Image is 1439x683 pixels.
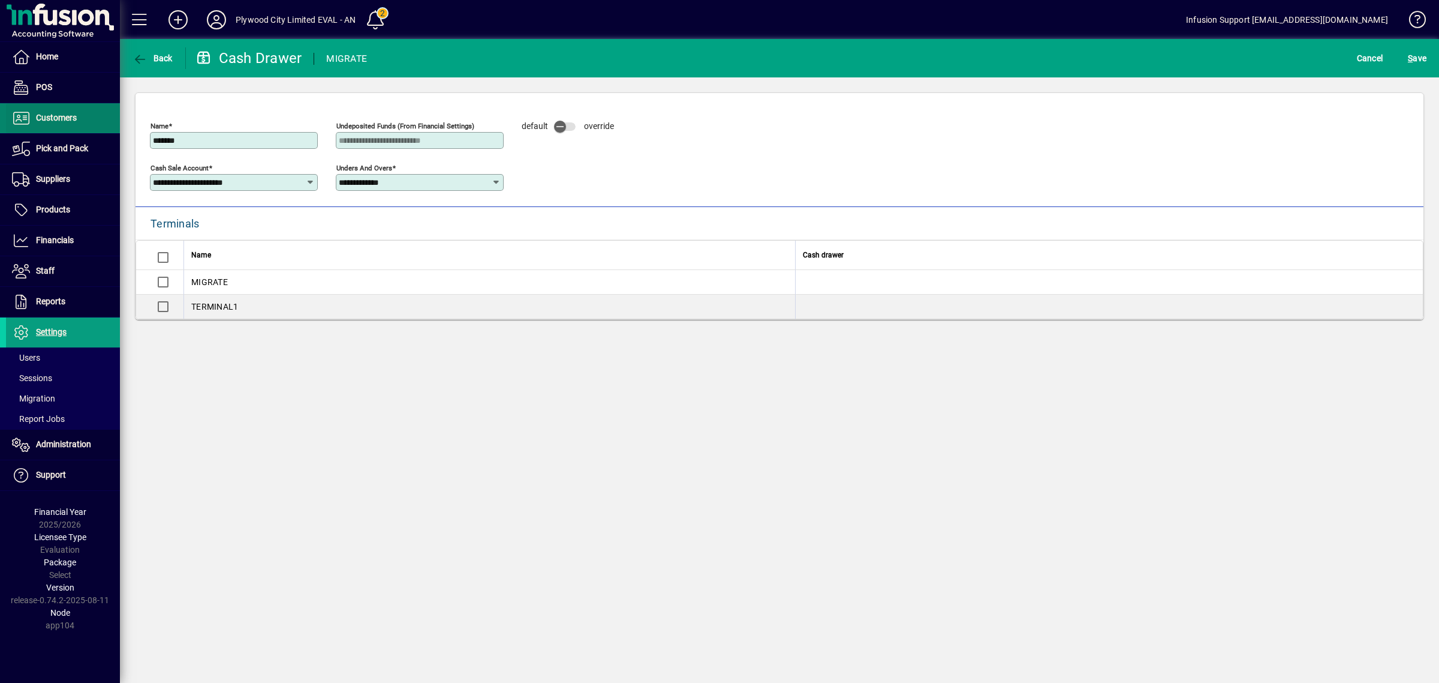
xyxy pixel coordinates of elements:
span: ave [1408,49,1426,68]
button: Save [1405,47,1429,69]
span: Back [133,53,173,63]
span: Settings [36,327,67,337]
div: TERMINAL1 [191,301,788,313]
span: Package [44,558,76,567]
a: Customers [6,103,120,133]
a: Sessions [6,368,120,388]
app-page-header-button: Back [120,47,186,69]
a: Products [6,195,120,225]
span: Suppliers [36,174,70,184]
span: Financials [36,235,74,245]
div: MIGRATE [326,49,367,68]
span: Migration [12,394,55,403]
span: Staff [36,266,55,275]
a: Knowledge Base [1400,2,1424,41]
span: Node [50,608,70,618]
span: override [584,121,614,131]
div: Terminals [150,214,201,233]
span: Sessions [12,373,52,383]
span: Support [36,470,66,480]
a: Report Jobs [6,409,120,429]
span: S [1408,53,1413,63]
div: Infusion Support [EMAIL_ADDRESS][DOMAIN_NAME] [1186,10,1388,29]
span: Administration [36,439,91,449]
button: Add [159,9,197,31]
div: MIGRATE [191,276,788,288]
a: Migration [6,388,120,409]
span: Products [36,205,70,214]
a: Financials [6,226,120,256]
span: Pick and Pack [36,143,88,153]
div: Plywood City Limited EVAL - AN [236,10,356,29]
mat-label: Cash sale account [150,164,209,172]
span: Report Jobs [12,414,65,424]
a: Support [6,460,120,490]
span: Home [36,52,58,61]
span: Financial Year [34,507,86,517]
mat-label: Undeposited Funds (from financial settings) [336,122,474,130]
span: Users [12,353,40,363]
mat-label: Name [150,122,168,130]
button: Cancel [1354,47,1386,69]
div: Cash Drawer [195,49,302,68]
a: Pick and Pack [6,134,120,164]
span: Version [46,583,74,592]
a: Users [6,348,120,368]
span: Cancel [1357,49,1383,68]
mat-label: Unders and Overs [336,164,392,172]
button: Profile [197,9,236,31]
a: Home [6,42,120,72]
span: Reports [36,296,65,306]
span: Cash drawer [803,248,844,262]
a: Reports [6,287,120,317]
a: Staff [6,256,120,286]
span: POS [36,82,52,92]
a: POS [6,73,120,103]
button: Back [130,47,176,69]
a: Suppliers [6,164,120,194]
span: default [522,121,548,131]
span: Name [191,248,211,262]
a: Administration [6,430,120,460]
span: Licensee Type [34,532,86,542]
span: Customers [36,113,77,122]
